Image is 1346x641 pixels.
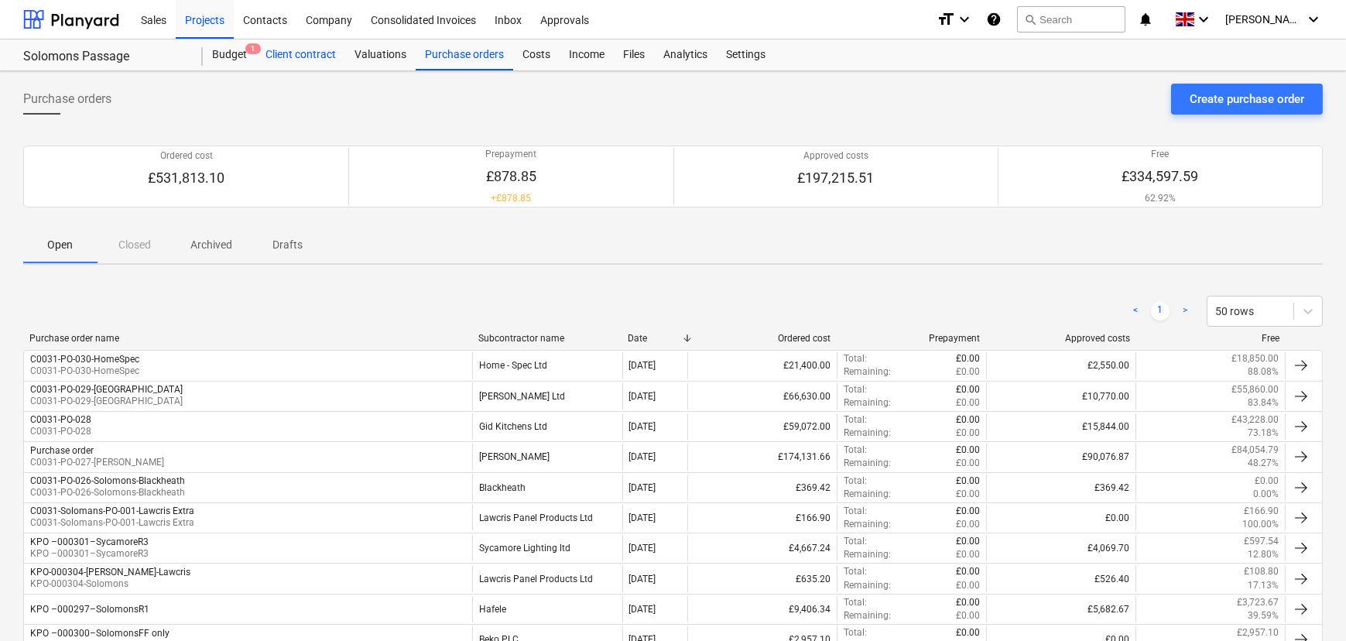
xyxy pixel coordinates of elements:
[717,39,775,70] div: Settings
[1176,302,1194,320] a: Next page
[203,39,256,70] a: Budget1
[256,39,345,70] a: Client contract
[986,10,1002,29] i: Knowledge base
[955,10,974,29] i: keyboard_arrow_down
[30,578,190,591] p: KPO-000304-Solomons
[148,169,224,187] p: £531,813.10
[1253,488,1279,501] p: 0.00%
[1242,518,1279,531] p: 100.00%
[629,604,656,615] div: [DATE]
[687,596,837,622] div: £9,406.34
[148,149,224,163] p: Ordered cost
[416,39,513,70] a: Purchase orders
[345,39,416,70] a: Valuations
[956,535,980,548] p: £0.00
[30,475,185,486] div: C0031-PO-026-Solomons-Blackheath
[23,49,184,65] div: Solomons Passage
[654,39,717,70] a: Analytics
[844,565,867,578] p: Total :
[485,167,536,186] p: £878.85
[190,237,232,253] p: Archived
[956,396,980,410] p: £0.00
[472,383,622,410] div: [PERSON_NAME] Ltd
[992,333,1129,344] div: Approved costs
[23,90,111,108] span: Purchase orders
[478,333,615,344] div: Subcontractor name
[1304,10,1323,29] i: keyboard_arrow_down
[472,596,622,622] div: Hafele
[614,39,654,70] a: Files
[687,535,837,561] div: £4,667.24
[1122,148,1198,161] p: Free
[1017,6,1125,33] button: Search
[844,518,891,531] p: Remaining :
[687,505,837,531] div: £166.90
[1231,383,1279,396] p: £55,860.00
[1248,457,1279,470] p: 48.27%
[986,475,1135,501] div: £369.42
[1024,13,1036,26] span: search
[629,451,656,462] div: [DATE]
[472,475,622,501] div: Blackheath
[956,626,980,639] p: £0.00
[30,414,91,425] div: C0031-PO-028
[986,505,1135,531] div: £0.00
[956,352,980,365] p: £0.00
[956,444,980,457] p: £0.00
[956,365,980,379] p: £0.00
[629,391,656,402] div: [DATE]
[30,445,94,456] div: Purchase order
[1138,10,1153,29] i: notifications
[956,596,980,609] p: £0.00
[956,383,980,396] p: £0.00
[956,427,980,440] p: £0.00
[844,352,867,365] p: Total :
[956,413,980,427] p: £0.00
[797,169,874,187] p: £197,215.51
[844,365,891,379] p: Remaining :
[472,413,622,440] div: Gid Kitchens Ltd
[956,548,980,561] p: £0.00
[937,10,955,29] i: format_size
[1244,505,1279,518] p: £166.90
[245,43,261,54] span: 1
[687,383,837,410] div: £66,630.00
[986,383,1135,410] div: £10,770.00
[30,456,164,469] p: C0031-PO-027-[PERSON_NAME]
[687,475,837,501] div: £369.42
[694,333,831,344] div: Ordered cost
[844,488,891,501] p: Remaining :
[1231,352,1279,365] p: £18,850.00
[844,609,891,622] p: Remaining :
[956,475,980,488] p: £0.00
[687,444,837,470] div: £174,131.66
[986,352,1135,379] div: £2,550.00
[687,352,837,379] div: £21,400.00
[1269,567,1346,641] iframe: Chat Widget
[1151,302,1170,320] a: Page 1 is your current page
[472,535,622,561] div: Sycamore Lighting ltd
[1225,13,1303,26] span: [PERSON_NAME]
[513,39,560,70] a: Costs
[472,444,622,470] div: [PERSON_NAME]
[30,384,183,395] div: C0031-PO-029-[GEOGRAPHIC_DATA]
[560,39,614,70] a: Income
[844,383,867,396] p: Total :
[1126,302,1145,320] a: Previous page
[629,574,656,584] div: [DATE]
[30,365,139,378] p: C0031-PO-030-HomeSpec
[844,396,891,410] p: Remaining :
[986,413,1135,440] div: £15,844.00
[1248,609,1279,622] p: 39.59%
[1248,427,1279,440] p: 73.18%
[956,565,980,578] p: £0.00
[42,237,79,253] p: Open
[629,543,656,554] div: [DATE]
[844,457,891,470] p: Remaining :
